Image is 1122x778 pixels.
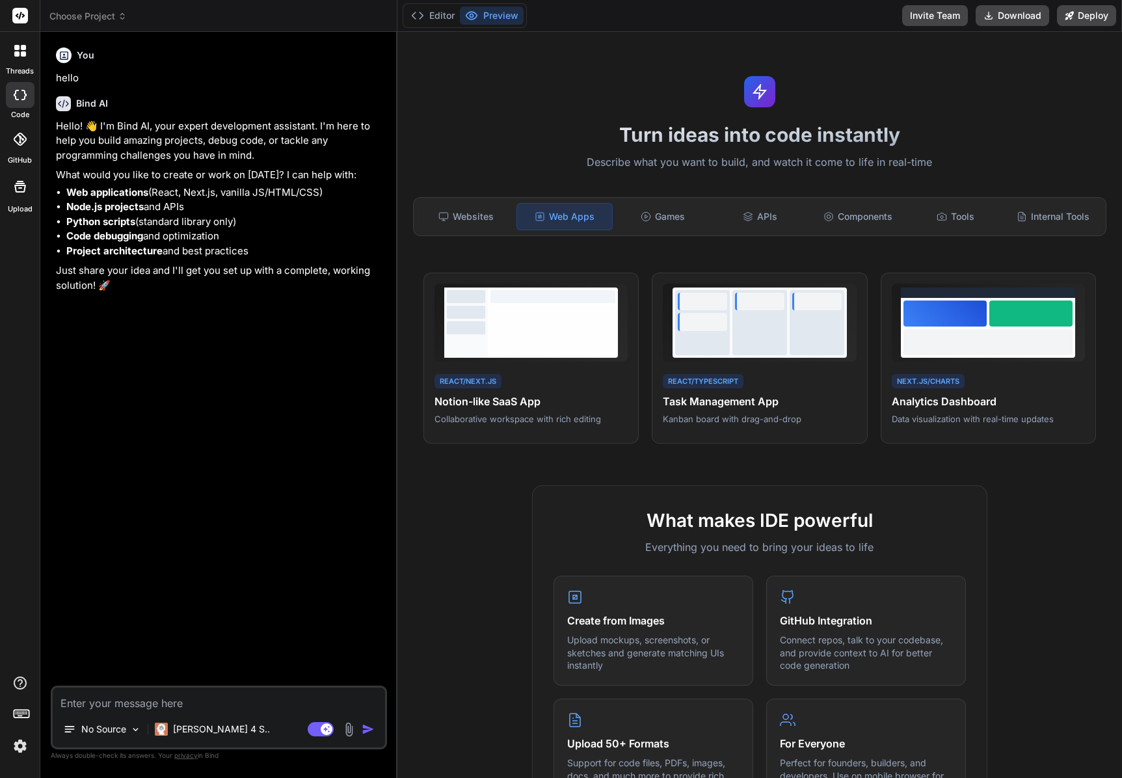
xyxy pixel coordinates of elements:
[713,203,808,230] div: APIs
[554,507,966,534] h2: What makes IDE powerful
[155,723,168,736] img: Claude 4 Sonnet
[567,634,740,672] p: Upload mockups, screenshots, or sketches and generate matching UIs instantly
[6,66,34,77] label: threads
[11,109,29,120] label: code
[516,203,613,230] div: Web Apps
[902,5,968,26] button: Invite Team
[567,613,740,628] h4: Create from Images
[66,244,384,259] li: and best practices
[362,723,375,736] img: icon
[663,413,856,425] p: Kanban board with drag-and-drop
[460,7,524,25] button: Preview
[81,723,126,736] p: No Source
[780,613,952,628] h4: GitHub Integration
[76,97,108,110] h6: Bind AI
[66,229,384,244] li: and optimization
[66,215,384,230] li: (standard library only)
[8,204,33,215] label: Upload
[174,751,198,759] span: privacy
[908,203,1003,230] div: Tools
[66,186,148,198] strong: Web applications
[66,215,135,228] strong: Python scripts
[66,185,384,200] li: (React, Next.js, vanilla JS/HTML/CSS)
[567,736,740,751] h4: Upload 50+ Formats
[434,413,628,425] p: Collaborative workspace with rich editing
[51,749,387,762] p: Always double-check its answers. Your in Bind
[56,119,384,163] p: Hello! 👋 I'm Bind AI, your expert development assistant. I'm here to help you build amazing proje...
[892,374,965,389] div: Next.js/Charts
[56,71,384,86] p: hello
[77,49,94,62] h6: You
[66,200,384,215] li: and APIs
[892,394,1085,409] h4: Analytics Dashboard
[341,722,356,737] img: attachment
[1057,5,1116,26] button: Deploy
[434,374,501,389] div: React/Next.js
[663,374,743,389] div: React/TypeScript
[615,203,710,230] div: Games
[892,413,1085,425] p: Data visualization with real-time updates
[554,539,966,555] p: Everything you need to bring your ideas to life
[1006,203,1101,230] div: Internal Tools
[780,634,952,672] p: Connect repos, talk to your codebase, and provide context to AI for better code generation
[9,735,31,757] img: settings
[66,230,143,242] strong: Code debugging
[56,263,384,293] p: Just share your idea and I'll get you set up with a complete, working solution! 🚀
[173,723,270,736] p: [PERSON_NAME] 4 S..
[810,203,905,230] div: Components
[434,394,628,409] h4: Notion-like SaaS App
[8,155,32,166] label: GitHub
[130,724,141,735] img: Pick Models
[780,736,952,751] h4: For Everyone
[663,394,856,409] h4: Task Management App
[405,154,1114,171] p: Describe what you want to build, and watch it come to life in real-time
[406,7,460,25] button: Editor
[49,10,127,23] span: Choose Project
[976,5,1049,26] button: Download
[405,123,1114,146] h1: Turn ideas into code instantly
[419,203,514,230] div: Websites
[56,168,384,183] p: What would you like to create or work on [DATE]? I can help with:
[66,200,144,213] strong: Node.js projects
[66,245,163,257] strong: Project architecture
